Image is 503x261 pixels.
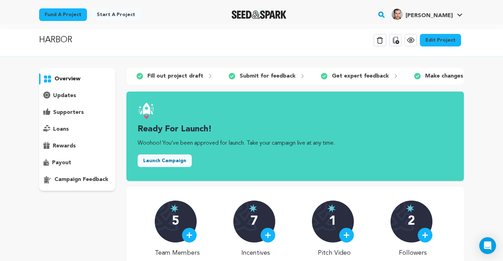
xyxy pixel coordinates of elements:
span: [PERSON_NAME] [406,13,453,19]
button: campaign feedback [39,174,115,185]
p: Make changes [425,72,463,80]
p: Fill out project draft [147,72,203,80]
img: plus.svg [422,232,428,238]
p: Team Members [155,248,200,258]
p: rewards [53,142,76,150]
a: Start a project [91,8,141,21]
p: 7 [250,215,258,229]
button: loans [39,124,115,135]
button: Launch Campaign [138,154,192,167]
img: launch.svg [138,103,154,119]
p: 2 [408,215,415,229]
button: payout [39,157,115,168]
p: updates [53,92,76,100]
p: supporters [53,108,84,117]
p: Followers [391,248,436,258]
p: overview [54,75,80,83]
p: campaign feedback [54,175,108,184]
p: payout [52,159,71,167]
p: 5 [172,215,179,229]
a: Seed&Spark Homepage [232,10,286,19]
button: rewards [39,140,115,152]
img: plus.svg [186,232,192,238]
p: Get expert feedback [332,72,389,80]
h3: Ready for launch! [138,124,453,135]
a: Dan J.'s Profile [390,7,464,20]
button: overview [39,73,115,85]
span: Dan J.'s Profile [390,7,464,22]
img: 84f53ad597df1fea.jpg [392,9,403,20]
p: Submit for feedback [240,72,296,80]
p: 1 [329,215,336,229]
a: Fund a project [39,8,87,21]
button: updates [39,90,115,101]
img: plus.svg [343,232,350,238]
p: Woohoo! You’ve been approved for launch. Take your campaign live at any time. [138,139,453,147]
p: Incentives [233,248,278,258]
img: Seed&Spark Logo Dark Mode [232,10,286,19]
p: HARBOR [39,34,72,46]
div: Dan J.'s Profile [392,9,453,20]
p: Pitch Video [312,248,357,258]
img: plus.svg [265,232,271,238]
button: supporters [39,107,115,118]
a: Edit Project [420,34,461,46]
div: Open Intercom Messenger [479,237,496,254]
p: loans [53,125,69,133]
